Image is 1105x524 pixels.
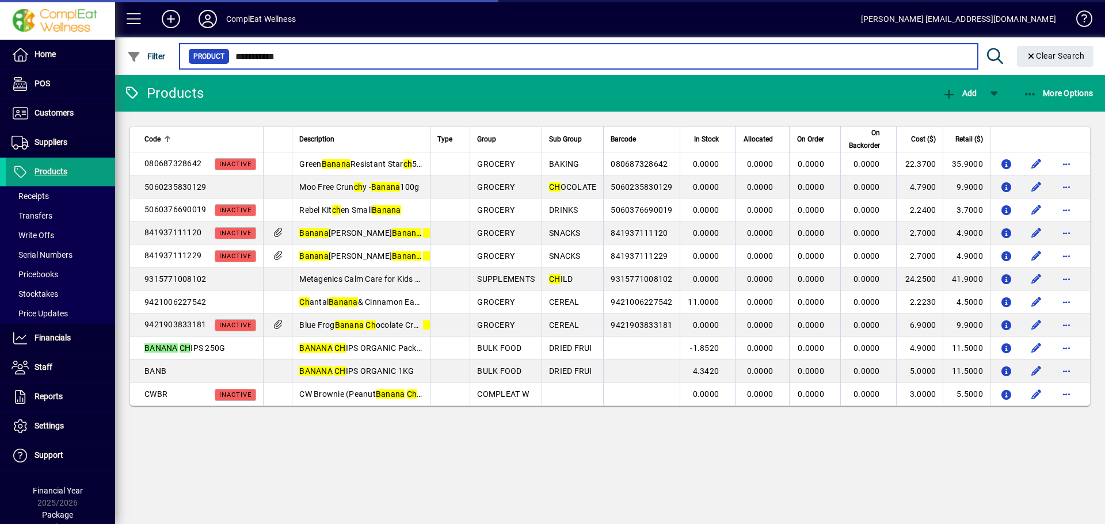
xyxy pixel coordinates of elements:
[407,389,417,399] em: Ch
[423,320,432,330] em: ch
[896,152,943,175] td: 22.3700
[299,133,334,146] span: Description
[6,265,115,284] a: Pricebooks
[955,133,983,146] span: Retail ($)
[1068,2,1091,40] a: Knowledge Base
[299,297,310,307] em: Ch
[144,343,178,353] em: BANANA
[193,51,224,62] span: Product
[299,182,419,192] span: Moo Free Crun y - 100g
[943,336,990,359] td: 11.5000
[896,383,943,406] td: 3.0000
[124,84,204,102] div: Products
[1057,362,1076,380] button: More options
[1017,46,1094,67] button: Clear
[477,366,521,376] span: BULK FOOD
[6,206,115,225] a: Transfers
[1027,339,1046,357] button: Edit
[896,336,943,359] td: 4.9000
[1057,270,1076,288] button: More options
[693,274,719,284] span: 0.0000
[798,366,824,376] span: 0.0000
[747,389,773,399] span: 0.0000
[299,320,432,330] span: Blue Frog ocolate Crun
[611,182,672,192] span: 5060235830129
[189,9,226,29] button: Profile
[1057,155,1076,173] button: More options
[144,297,206,307] span: 9421006227542
[6,186,115,206] a: Receipts
[6,441,115,470] a: Support
[693,251,719,261] span: 0.0000
[477,274,535,284] span: SUPPLEMENTS
[747,320,773,330] span: 0.0000
[943,152,990,175] td: 35.9000
[299,251,329,261] em: Banana
[477,133,496,146] span: Group
[299,159,431,169] span: Green Resistant Star 500g
[798,343,824,353] span: 0.0000
[299,297,458,307] span: antal & Cinnamon Easy Oats 65g
[35,49,56,59] span: Home
[153,9,189,29] button: Add
[742,133,783,146] div: Allocated
[693,320,719,330] span: 0.0000
[943,290,990,313] td: 4.5000
[35,362,52,372] span: Staff
[549,297,580,307] span: CEREAL
[797,133,835,146] div: On Order
[219,322,252,329] span: Inactive
[144,205,206,214] span: 5060376690019
[1027,178,1046,196] button: Edit
[144,251,201,260] span: 841937111229
[549,274,573,284] span: ILD
[853,228,880,238] span: 0.0000
[1027,201,1046,219] button: Edit
[896,244,943,267] td: 2.7000
[365,320,376,330] em: Ch
[6,99,115,128] a: Customers
[943,244,990,267] td: 4.9000
[611,297,672,307] span: 9421006227542
[943,221,990,244] td: 4.9000
[747,366,773,376] span: 0.0000
[1057,385,1076,403] button: More options
[35,421,64,430] span: Settings
[1057,178,1076,196] button: More options
[144,343,225,353] span: IPS 250G
[423,251,432,261] em: ch
[1026,51,1085,60] span: Clear Search
[687,133,730,146] div: In Stock
[299,366,333,376] em: BANANA
[144,133,256,146] div: Code
[219,230,252,237] span: Inactive
[332,205,341,215] em: ch
[477,133,535,146] div: Group
[299,205,401,215] span: Rebel Kit en Small
[299,274,467,284] span: Metagenics Calm Care for Kids 120g -
[693,205,719,215] span: 0.0000
[693,228,719,238] span: 0.0000
[124,46,169,67] button: Filter
[611,133,636,146] span: Barcode
[477,320,515,330] span: GROCERY
[747,274,773,284] span: 0.0000
[477,228,515,238] span: GROCERY
[299,343,458,353] span: IPS ORGANIC Packdown 250g
[42,510,73,519] span: Package
[392,228,421,238] em: Banana
[853,274,880,284] span: 0.0000
[33,486,83,495] span: Financial Year
[144,320,206,329] span: 9421903833181
[798,205,824,215] span: 0.0000
[127,52,166,61] span: Filter
[549,251,581,261] span: SNACKS
[853,297,880,307] span: 0.0000
[747,182,773,192] span: 0.0000
[943,359,990,383] td: 11.5000
[611,159,668,169] span: 080687328642
[549,228,581,238] span: SNACKS
[549,205,578,215] span: DRINKS
[403,159,413,169] em: ch
[477,297,515,307] span: GROCERY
